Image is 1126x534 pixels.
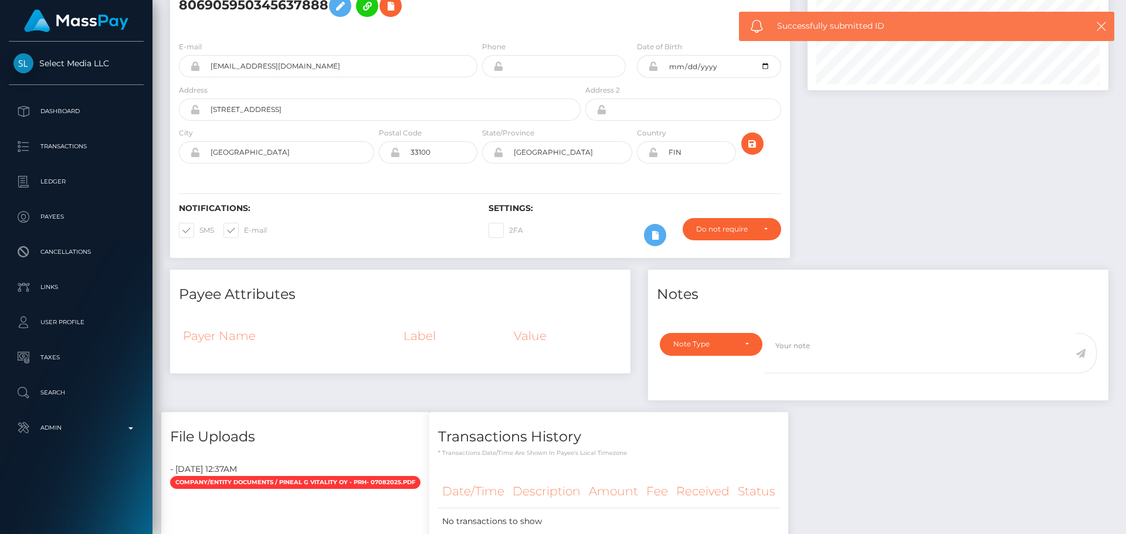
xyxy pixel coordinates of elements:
h6: Notifications: [179,203,471,213]
label: SMS [179,223,214,238]
span: Company/Entity documents / Pineal G Vitality Oy - PRH- 07082025.pdf [170,476,420,489]
div: - [DATE] 12:37AM [161,463,429,475]
h4: Payee Attributes [179,284,622,305]
th: Date/Time [438,475,508,508]
p: Ledger [13,173,139,191]
span: Successfully submitted ID [777,20,1067,32]
label: City [179,128,193,138]
label: E-mail [223,223,267,238]
label: Postal Code [379,128,422,138]
label: Country [637,128,666,138]
a: Payees [9,202,144,232]
label: State/Province [482,128,534,138]
label: 2FA [489,223,523,238]
button: Do not require [683,218,781,240]
a: Ledger [9,167,144,196]
h4: Notes [657,284,1100,305]
p: Admin [13,419,139,437]
label: E-mail [179,42,202,52]
th: Amount [585,475,642,508]
a: Transactions [9,132,144,161]
span: Select Media LLC [9,58,144,69]
p: Cancellations [13,243,139,261]
a: User Profile [9,308,144,337]
p: Search [13,384,139,402]
th: Value [510,320,622,352]
img: MassPay Logo [24,9,128,32]
p: Payees [13,208,139,226]
label: Phone [482,42,506,52]
p: Taxes [13,349,139,366]
p: Transactions [13,138,139,155]
p: * Transactions date/time are shown in payee's local timezone [438,448,779,457]
th: Received [672,475,734,508]
h4: Transactions History [438,427,779,447]
a: Dashboard [9,97,144,126]
h4: File Uploads [170,427,420,447]
label: Address 2 [585,85,620,96]
label: Address [179,85,208,96]
th: Payer Name [179,320,399,352]
a: Links [9,273,144,302]
th: Fee [642,475,672,508]
button: Note Type [660,333,762,355]
div: Do not require [696,225,754,234]
th: Description [508,475,585,508]
th: Status [734,475,779,508]
a: Search [9,378,144,407]
p: User Profile [13,314,139,331]
th: Label [399,320,510,352]
p: Dashboard [13,103,139,120]
h6: Settings: [489,203,781,213]
label: Date of Birth [637,42,682,52]
a: Admin [9,413,144,443]
a: Cancellations [9,237,144,267]
div: Note Type [673,339,735,349]
p: Links [13,278,139,296]
img: Select Media LLC [13,53,33,73]
a: Taxes [9,343,144,372]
